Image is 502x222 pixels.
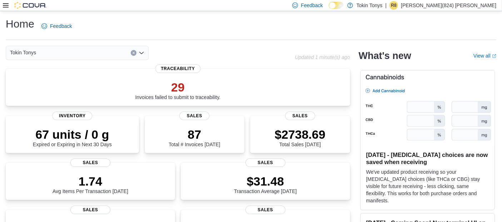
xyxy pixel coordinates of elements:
[155,64,200,73] span: Traceability
[275,127,325,147] div: Total Sales [DATE]
[275,127,325,142] p: $2738.69
[329,2,344,9] input: Dark Mode
[50,23,72,30] span: Feedback
[169,127,220,142] p: 87
[285,112,315,120] span: Sales
[169,127,220,147] div: Total # Invoices [DATE]
[245,158,285,167] span: Sales
[10,48,36,57] span: Tokin Tonys
[131,50,136,56] button: Clear input
[391,1,396,10] span: R8
[492,54,496,58] svg: External link
[386,1,387,10] p: |
[53,174,128,188] p: 1.74
[389,1,398,10] div: Rene(824) Nunez
[234,174,297,188] p: $31.48
[234,174,297,194] div: Transaction Average [DATE]
[135,80,220,100] div: Invoices failed to submit to traceability.
[6,17,34,31] h1: Home
[70,158,110,167] span: Sales
[179,112,209,120] span: Sales
[139,50,144,56] button: Open list of options
[301,2,323,9] span: Feedback
[401,1,496,10] p: [PERSON_NAME](824) [PERSON_NAME]
[135,80,220,94] p: 29
[473,53,496,59] a: View allExternal link
[366,168,489,204] p: We've updated product receiving so your [MEDICAL_DATA] choices (like THCa or CBG) stay visible fo...
[33,127,112,142] p: 67 units / 0 g
[366,151,489,166] h3: [DATE] - [MEDICAL_DATA] choices are now saved when receiving
[53,174,128,194] div: Avg Items Per Transaction [DATE]
[52,112,92,120] span: Inventory
[70,206,110,214] span: Sales
[14,2,46,9] img: Cova
[39,19,75,33] a: Feedback
[245,206,285,214] span: Sales
[295,54,350,60] p: Updated 1 minute(s) ago
[33,127,112,147] div: Expired or Expiring in Next 30 Days
[357,1,383,10] p: Tokin Tonys
[359,50,411,61] h2: What's new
